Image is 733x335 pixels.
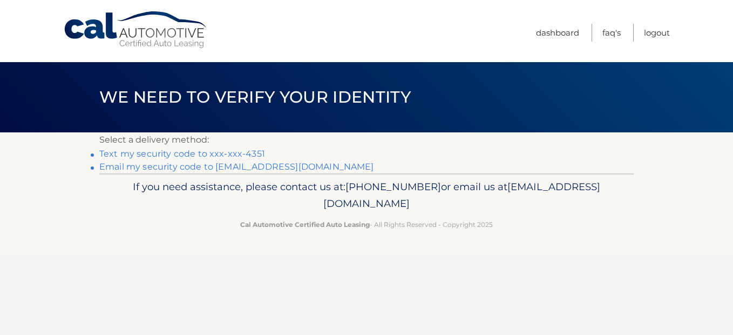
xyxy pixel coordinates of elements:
p: If you need assistance, please contact us at: or email us at [106,178,627,213]
p: Select a delivery method: [99,132,634,148]
a: Logout [644,24,670,42]
span: We need to verify your identity [99,87,411,107]
p: - All Rights Reserved - Copyright 2025 [106,219,627,230]
a: Text my security code to xxx-xxx-4351 [99,149,265,159]
strong: Cal Automotive Certified Auto Leasing [240,220,370,229]
a: Dashboard [536,24,579,42]
a: Cal Automotive [63,11,209,49]
span: [PHONE_NUMBER] [345,180,441,193]
a: FAQ's [602,24,621,42]
a: Email my security code to [EMAIL_ADDRESS][DOMAIN_NAME] [99,162,374,172]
